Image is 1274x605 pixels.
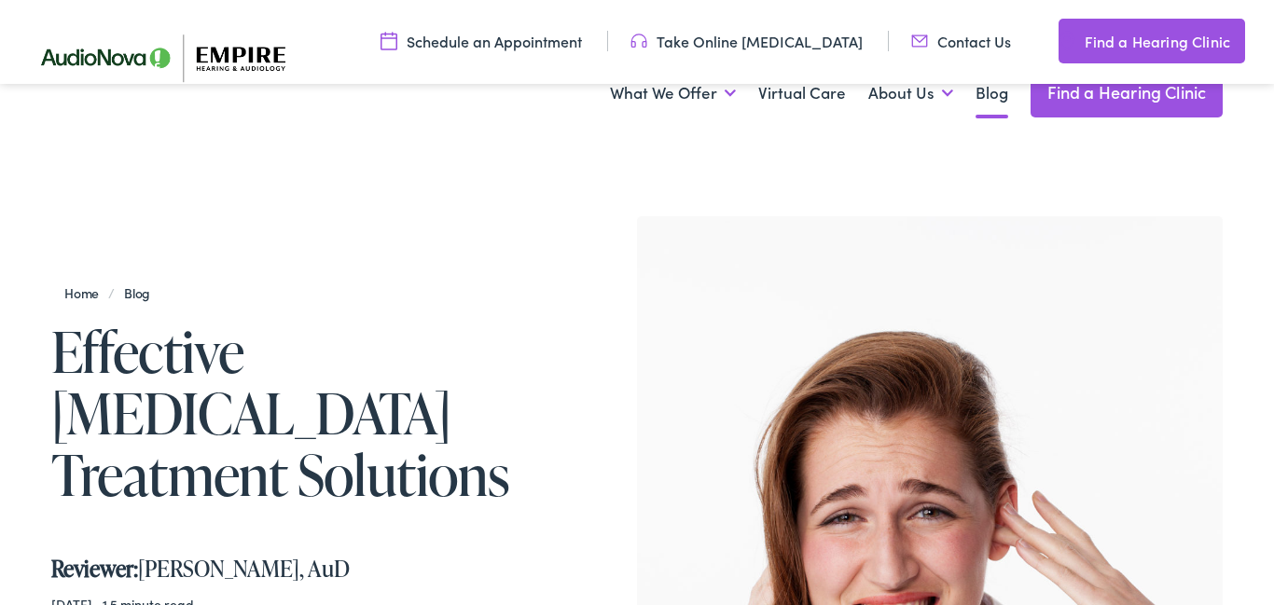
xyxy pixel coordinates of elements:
span: / [64,283,159,302]
a: Home [64,283,108,302]
a: Schedule an Appointment [381,31,582,51]
a: Find a Hearing Clinic [1031,67,1224,117]
a: Virtual Care [758,59,846,128]
img: utility icon [1059,30,1075,52]
a: What We Offer [610,59,736,128]
div: [PERSON_NAME], AuD [51,529,590,583]
a: Take Online [MEDICAL_DATA] [630,31,863,51]
a: Find a Hearing Clinic [1059,19,1245,63]
img: utility icon [911,31,928,51]
a: Blog [115,283,159,302]
a: About Us [868,59,953,128]
img: utility icon [630,31,647,51]
a: Contact Us [911,31,1011,51]
a: Blog [976,59,1008,128]
img: utility icon [381,31,397,51]
h1: Effective [MEDICAL_DATA] Treatment Solutions [51,321,590,505]
strong: Reviewer: [51,553,138,584]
